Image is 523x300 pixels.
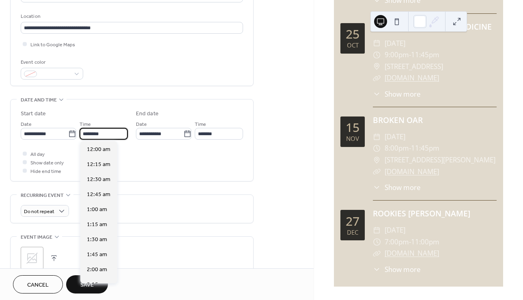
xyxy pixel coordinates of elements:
span: Time [195,120,206,129]
span: 12:45 am [87,190,110,199]
div: ​ [373,248,381,259]
span: 12:15 am [87,160,110,168]
span: Show more [385,182,420,192]
span: Date and time [21,96,57,104]
div: Start date [21,110,46,118]
span: 12:00 am [87,145,110,153]
span: 7:00pm [385,236,409,248]
a: BROKEN OAR [373,114,423,125]
div: ​ [373,224,381,236]
div: ​ [373,72,381,84]
div: ​ [373,182,381,192]
button: ​Show more [373,182,420,192]
span: [STREET_ADDRESS][PERSON_NAME] [385,154,495,166]
button: Cancel [13,275,63,294]
div: ​ [373,61,381,73]
span: 9:00pm [385,49,409,61]
div: ​ [373,154,381,166]
div: ​ [373,89,381,99]
span: [DATE] [385,224,405,236]
span: - [409,236,411,248]
span: 11:45pm [411,142,439,154]
a: [DOMAIN_NAME] [385,73,439,82]
div: 27 [346,215,359,227]
span: 1:15 am [87,220,107,229]
span: Cancel [27,281,49,289]
span: [STREET_ADDRESS] [385,61,443,73]
span: Link to Google Maps [30,41,75,49]
span: 2:00 am [87,265,107,274]
div: ​ [373,142,381,154]
a: [DOMAIN_NAME] [385,248,439,258]
span: 11:00pm [411,236,439,248]
div: Oct [347,42,359,48]
button: ​Show more [373,89,420,99]
span: All day [30,150,45,159]
a: JAMOSLIVE With BAD MEDICINE [373,21,492,32]
a: [DOMAIN_NAME] [385,167,439,176]
span: 1:00 am [87,205,107,214]
div: ​ [373,131,381,143]
button: Save [66,275,108,294]
button: ​Show more [373,264,420,274]
span: 8:00pm [385,142,409,154]
span: Time [80,120,91,129]
div: End date [136,110,159,118]
div: Location [21,12,241,21]
div: ​ [373,166,381,178]
span: Do not repeat [24,207,54,216]
span: 11:45pm [411,49,439,61]
div: 25 [346,28,359,40]
span: 1:45 am [87,250,107,259]
span: Show more [385,264,420,274]
span: [DATE] [385,131,405,143]
span: Hide end time [30,167,61,176]
div: ​ [373,49,381,61]
span: Recurring event [21,191,64,200]
div: ​ [373,236,381,248]
span: - [409,49,411,61]
span: 1:30 am [87,235,107,244]
div: ​ [373,38,381,50]
a: ROOKIES [PERSON_NAME] [373,208,470,219]
div: Event color [21,58,82,67]
div: ​ [373,264,381,274]
div: Nov [346,136,359,142]
div: Dec [347,229,358,235]
span: 2:15 am [87,280,107,289]
span: Show date only [30,159,64,167]
span: Date [21,120,32,129]
span: Date [136,120,147,129]
span: Event image [21,233,52,242]
div: 15 [346,121,359,134]
div: ; [21,247,43,270]
span: Show more [385,89,420,99]
span: - [409,142,411,154]
span: Save [80,281,94,289]
span: [DATE] [385,38,405,50]
span: 12:30 am [87,175,110,183]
